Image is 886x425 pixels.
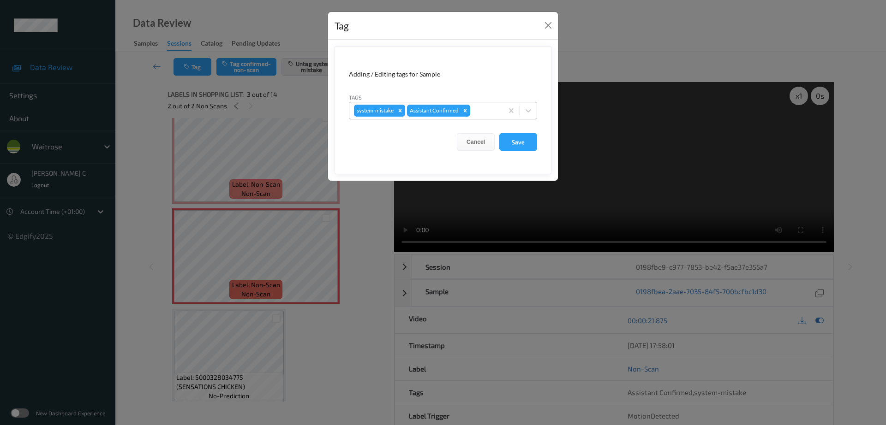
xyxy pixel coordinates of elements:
[354,105,395,117] div: system-mistake
[542,19,555,32] button: Close
[407,105,460,117] div: Assistant Confirmed
[499,133,537,151] button: Save
[395,105,405,117] div: Remove system-mistake
[335,18,349,33] div: Tag
[349,93,362,101] label: Tags
[349,70,537,79] div: Adding / Editing tags for Sample
[460,105,470,117] div: Remove Assistant Confirmed
[457,133,495,151] button: Cancel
